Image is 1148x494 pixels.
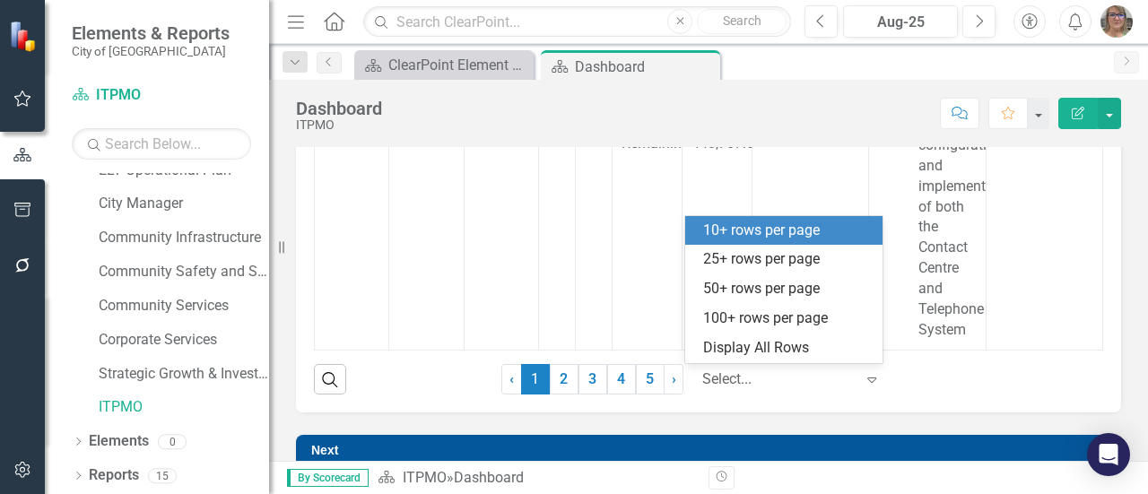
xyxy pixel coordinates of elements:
[703,279,872,299] div: 50+ rows per page
[99,296,269,316] a: Community Services
[636,364,665,394] a: 5
[9,21,40,52] img: ClearPoint Strategy
[578,364,607,394] a: 3
[703,308,872,329] div: 100+ rows per page
[359,54,529,76] a: ClearPoint Element Definitions
[296,99,382,118] div: Dashboard
[703,338,872,359] div: Display All Rows
[672,370,676,387] span: ›
[72,44,230,58] small: City of [GEOGRAPHIC_DATA]
[99,262,269,282] a: Community Safety and Social Services
[72,85,251,106] a: ITPMO
[703,249,872,270] div: 25+ rows per page
[287,469,369,487] span: By Scorecard
[148,468,177,483] div: 15
[509,370,514,387] span: ‹
[89,465,139,486] a: Reports
[607,364,636,394] a: 4
[575,56,716,78] div: Dashboard
[378,468,695,489] div: »
[918,115,976,340] p: Complete configuration and implementation of both the Contact Centre and Telephone System
[99,194,269,214] a: City Manager
[158,434,187,449] div: 0
[296,118,382,132] div: ITPMO
[454,469,524,486] div: Dashboard
[849,12,952,33] div: Aug-25
[72,22,230,44] span: Elements & Reports
[363,6,791,38] input: Search ClearPoint...
[72,128,251,160] input: Search Below...
[843,5,958,38] button: Aug-25
[550,364,578,394] a: 2
[99,228,269,248] a: Community Infrastructure
[521,364,550,394] span: 1
[388,54,529,76] div: ClearPoint Element Definitions
[697,9,787,34] button: Search
[403,469,447,486] a: ITPMO
[99,364,269,385] a: Strategic Growth & Investment
[723,13,761,28] span: Search
[99,397,269,418] a: ITPMO
[311,444,1112,457] h3: Next
[1087,433,1130,476] div: Open Intercom Messenger
[1100,5,1133,38] img: Rosaline Wood
[99,330,269,351] a: Corporate Services
[703,221,872,241] div: 10+ rows per page
[89,431,149,452] a: Elements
